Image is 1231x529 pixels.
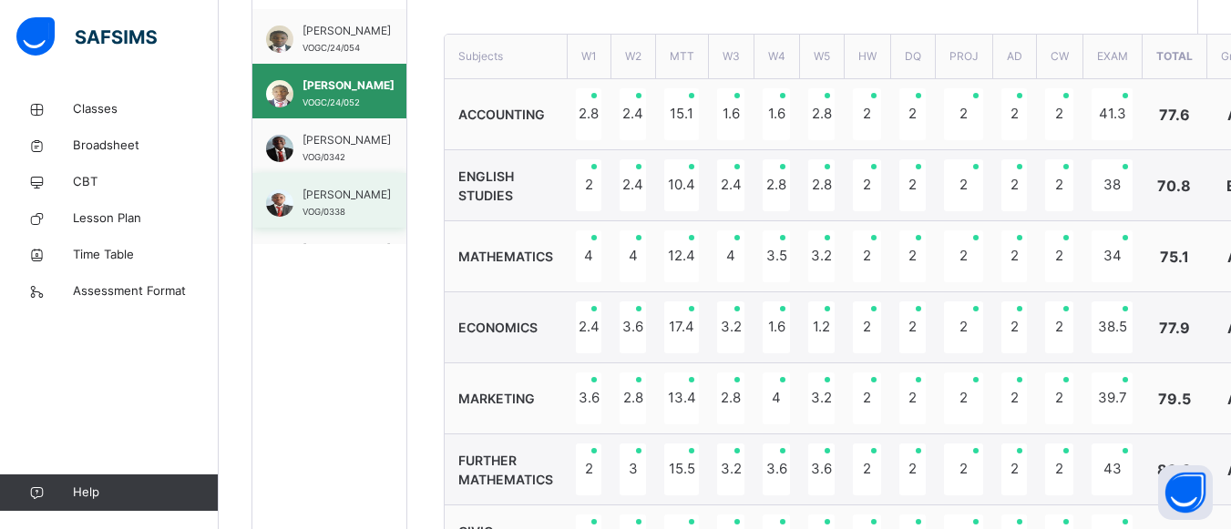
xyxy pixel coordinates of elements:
div: 1.6 [763,88,790,140]
div: 4 [620,230,646,282]
div: 38 [1092,159,1133,211]
div: 2 [1001,301,1027,353]
th: EXAM [1082,35,1142,79]
div: 1.6 [763,301,790,353]
div: 2 [576,443,601,495]
th: W3 [708,35,754,79]
th: W4 [754,35,799,79]
div: 3.6 [808,443,835,495]
div: 2 [1001,443,1027,495]
div: 2 [853,88,881,140]
img: VOG_0342.png [266,135,293,162]
div: 3.2 [717,301,744,353]
th: CW [1036,35,1082,79]
div: 2.4 [620,159,646,211]
div: 2 [899,159,926,211]
div: 3.6 [763,443,790,495]
img: VOGC_24_052.png [266,80,293,107]
span: VOG/0342 [303,152,345,162]
div: 15.5 [664,443,699,495]
span: ACCOUNTING [458,107,545,122]
th: DQ [890,35,935,79]
span: VOG/0338 [303,207,345,217]
span: FURTHER MATHEMATICS [458,453,553,487]
div: 2 [576,159,601,211]
span: ECONOMICS [458,320,538,335]
span: MATHEMATICS [458,249,553,264]
div: 41.3 [1092,88,1133,140]
span: Classes [73,100,219,118]
span: ENGLISH STUDIES [458,168,514,203]
img: VOG_0338.png [266,189,293,217]
div: 2 [944,301,983,353]
div: 2.4 [620,88,646,140]
span: [PERSON_NAME] [303,132,391,148]
span: Broadsheet [73,137,219,155]
div: 34 [1092,230,1133,282]
div: 10.4 [664,159,699,211]
span: Help [73,483,218,502]
th: Subjects [445,35,567,79]
div: 13.4 [664,372,699,424]
div: 2 [853,372,881,424]
th: W5 [799,35,844,79]
div: 2 [1045,443,1073,495]
th: PROJ [935,35,992,79]
span: VOGC/24/054 [303,43,360,53]
div: 3.5 [763,230,790,282]
div: 17.4 [664,301,699,353]
div: 2.8 [763,159,790,211]
span: Time Table [73,246,219,264]
div: 2 [944,88,983,140]
div: 2 [899,88,926,140]
span: 79.5 [1158,390,1191,408]
img: safsims [16,17,157,56]
th: MTT [655,35,708,79]
div: 3.6 [576,372,601,424]
div: 2 [1001,88,1027,140]
div: 2 [944,443,983,495]
div: 12.4 [664,230,699,282]
div: 2 [853,230,881,282]
div: 2 [944,230,983,282]
div: 3.2 [808,372,835,424]
div: 2 [899,443,926,495]
span: Assessment Format [73,282,219,300]
span: MARKETING [458,391,535,406]
div: 2 [1045,88,1073,140]
div: 2 [1001,230,1027,282]
div: 4 [717,230,744,282]
span: Lesson Plan [73,209,219,228]
th: HW [844,35,890,79]
span: 83.9 [1157,461,1192,479]
div: 15.1 [664,88,699,140]
div: 2.4 [576,301,601,353]
div: 2 [853,443,881,495]
span: VOGC/24/052 [303,97,360,107]
div: 2 [1045,372,1073,424]
span: [PERSON_NAME] [303,23,391,39]
div: 2 [1045,301,1073,353]
div: 2 [853,301,881,353]
span: 77.9 [1159,319,1190,337]
div: 2.4 [717,159,744,211]
div: 2 [944,159,983,211]
span: 70.8 [1157,177,1191,195]
div: 2.8 [808,88,835,140]
div: 3.6 [620,301,646,353]
img: VOGC_24_054.png [266,25,293,53]
div: 3.2 [808,230,835,282]
div: 2.8 [717,372,744,424]
div: 2.8 [576,88,601,140]
span: [PERSON_NAME] [303,187,391,203]
div: 2 [899,230,926,282]
div: 2.8 [808,159,835,211]
div: 43 [1092,443,1133,495]
div: 4 [576,230,601,282]
div: 2 [899,301,926,353]
div: 3.2 [717,443,744,495]
div: 2 [1001,159,1027,211]
div: 1.2 [808,301,835,353]
div: 2 [853,159,881,211]
button: Open asap [1158,465,1213,520]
